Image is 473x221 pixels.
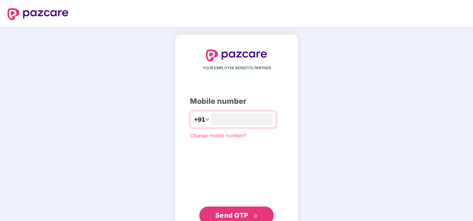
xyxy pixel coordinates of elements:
img: logo [206,49,267,61]
div: Mobile number [190,96,283,107]
img: logo [7,8,69,20]
span: YOUR EMPLOYEE BENEFITS PARTNER [203,65,271,71]
span: down [205,117,210,122]
span: Send OTP [215,211,248,219]
a: Change mobile number? [190,132,246,138]
span: +91 [194,115,205,124]
span: double-right [253,214,258,218]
